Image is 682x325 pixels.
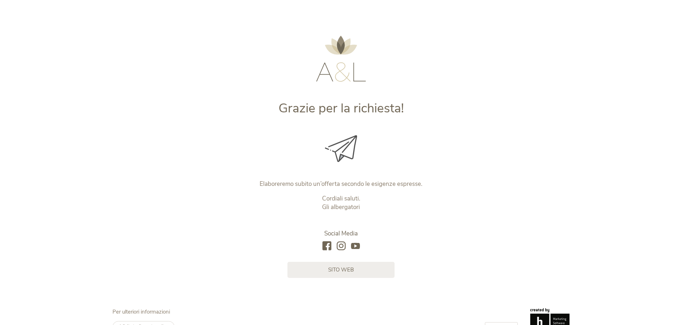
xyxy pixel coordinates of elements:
[192,180,490,188] p: Elaboreremo subito un’offerta secondo le esigenze espresse.
[324,229,358,238] span: Social Media
[192,194,490,212] p: Cordiali saluti. Gli albergatori
[322,242,331,251] a: facebook
[328,266,354,274] span: sito web
[337,242,346,251] a: instagram
[325,135,357,162] img: Grazie per la richiesta!
[316,36,366,82] img: AMONTI & LUNARIS Wellnessresort
[287,262,395,278] a: sito web
[279,100,404,117] span: Grazie per la richiesta!
[112,308,170,315] span: Per ulteriori informazioni
[351,242,360,251] a: youtube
